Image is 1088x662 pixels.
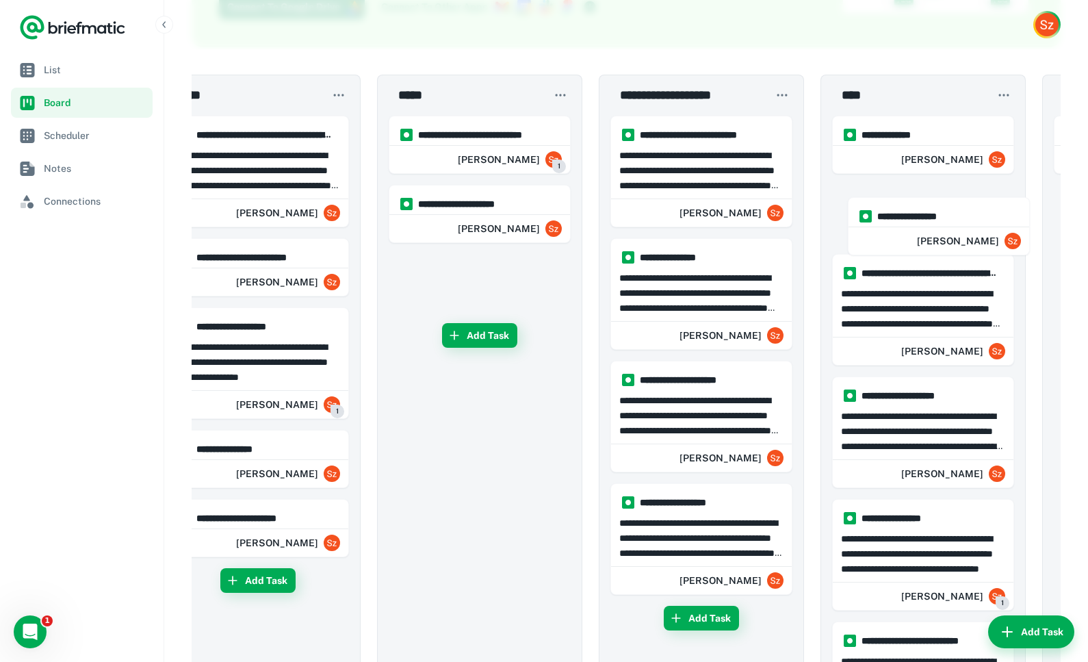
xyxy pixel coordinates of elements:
span: Notes [44,161,147,176]
span: Scheduler [44,128,147,143]
button: Add Task [664,606,739,631]
a: Scheduler [11,120,153,151]
iframe: Intercom live chat [14,615,47,648]
span: Connections [44,194,147,209]
img: Sze Yick [1035,13,1059,36]
span: 1 [42,615,53,626]
a: List [11,55,153,85]
button: Add Task [988,615,1074,648]
a: Connections [11,186,153,216]
a: Logo [19,14,126,41]
span: List [44,62,147,77]
button: Add Task [442,323,517,348]
a: Notes [11,153,153,183]
a: Board [11,88,153,118]
button: Add Task [220,568,296,593]
span: Board [44,95,147,110]
button: Account button [1033,11,1061,38]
